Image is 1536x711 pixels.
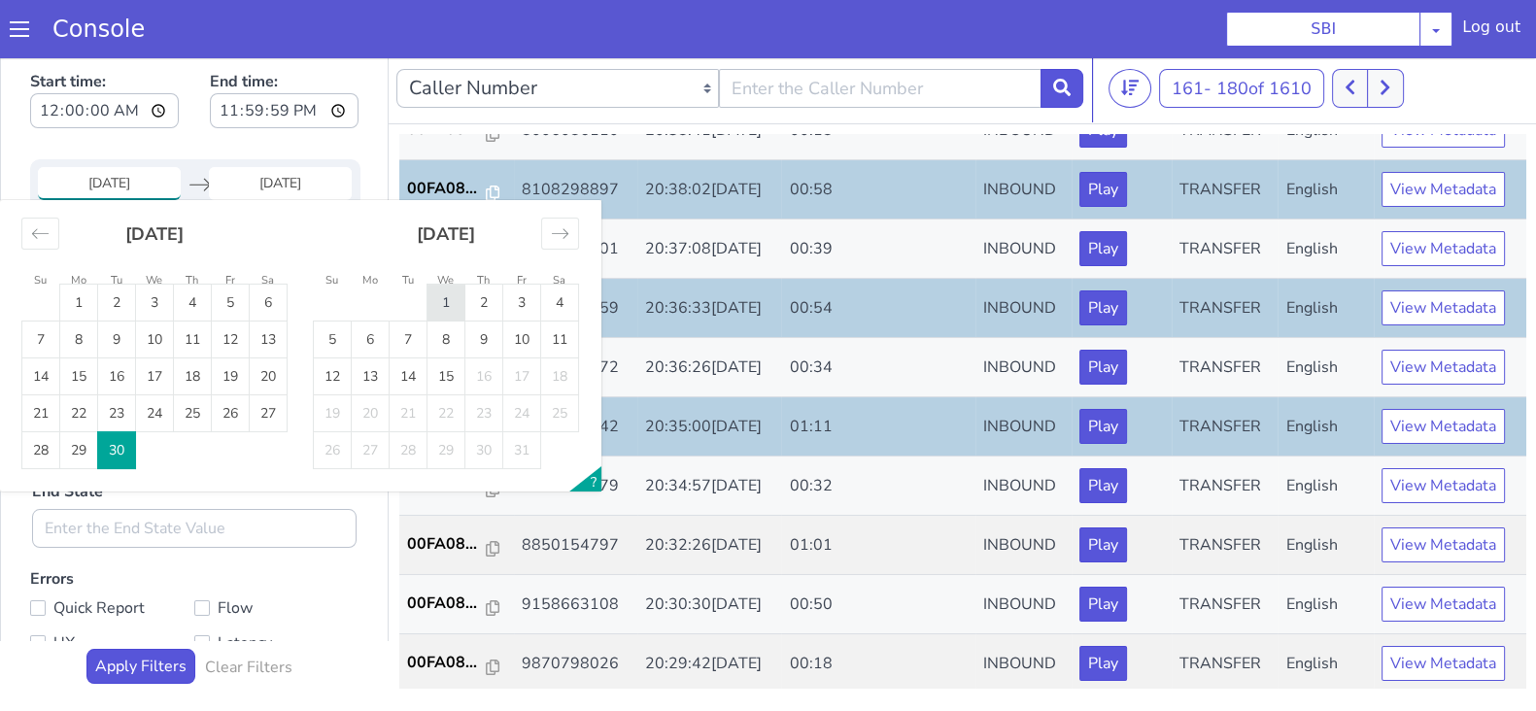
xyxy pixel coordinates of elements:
[407,479,506,502] a: 00FA08...
[503,305,541,342] td: Not available. Friday, October 17, 2025
[407,597,487,621] p: 00FA08...
[637,285,782,344] td: 20:36:26[DATE]
[781,166,974,225] td: 00:39
[1079,118,1127,153] button: Play
[781,403,974,462] td: 00:32
[541,305,579,342] td: Not available. Saturday, October 18, 2025
[98,342,136,379] td: Choose Tuesday, September 23, 2025 as your check-in date. It’s available.
[390,268,427,305] td: Choose Tuesday, October 7, 2025 as your check-in date. It’s available.
[60,305,98,342] td: Choose Monday, September 15, 2025 as your check-in date. It’s available.
[1382,178,1505,213] button: View Metadata
[514,462,637,522] td: 8850154797
[32,456,357,494] input: Enter the End State Value
[975,522,1073,581] td: INBOUND
[1278,344,1373,403] td: English
[250,231,288,268] td: Choose Saturday, September 6, 2025 as your check-in date. It’s available.
[427,305,465,342] td: Choose Wednesday, October 15, 2025 as your check-in date. It’s available.
[136,305,174,342] td: Choose Wednesday, September 17, 2025 as your check-in date. It’s available.
[975,344,1073,403] td: INBOUND
[1278,107,1373,166] td: English
[314,342,352,379] td: Not available. Sunday, October 19, 2025
[975,403,1073,462] td: INBOUND
[407,597,506,621] a: 00FA08...
[541,342,579,379] td: Not available. Saturday, October 25, 2025
[212,231,250,268] td: Choose Friday, September 5, 2025 as your check-in date. It’s available.
[437,220,454,234] small: We
[250,268,288,305] td: Choose Saturday, September 13, 2025 as your check-in date. It’s available.
[1079,592,1127,627] button: Play
[194,576,358,603] label: Latency
[30,11,179,81] label: Start time:
[407,123,487,147] p: 00FA08...
[60,379,98,416] td: Choose Monday, September 29, 2025 as your check-in date. It’s available.
[407,538,506,561] a: 00FA08...
[390,379,427,416] td: Not available. Tuesday, October 28, 2025
[1172,344,1278,403] td: TRANSFER
[569,413,601,438] button: Open the keyboard shortcuts panel.
[407,479,487,502] p: 00FA08...
[352,379,390,416] td: Not available. Monday, October 27, 2025
[22,342,60,379] td: Choose Sunday, September 21, 2025 as your check-in date. It’s available.
[477,220,490,234] small: Th
[146,220,162,234] small: We
[591,420,597,438] span: ?
[1172,581,1278,640] td: TRANSFER
[503,231,541,268] td: Choose Friday, October 3, 2025 as your check-in date. It’s available.
[541,268,579,305] td: Choose Saturday, October 11, 2025 as your check-in date. It’s available.
[352,342,390,379] td: Not available. Monday, October 20, 2025
[1462,16,1520,47] div: Log out
[390,342,427,379] td: Not available. Tuesday, October 21, 2025
[212,268,250,305] td: Choose Friday, September 12, 2025 as your check-in date. It’s available.
[1079,474,1127,509] button: Play
[174,231,212,268] td: Choose Thursday, September 4, 2025 as your check-in date. It’s available.
[111,220,122,234] small: Tu
[781,225,974,285] td: 00:54
[465,379,503,416] td: Not available. Thursday, October 30, 2025
[186,220,198,234] small: Th
[212,305,250,342] td: Choose Friday, September 19, 2025 as your check-in date. It’s available.
[503,268,541,305] td: Choose Friday, October 10, 2025 as your check-in date. It’s available.
[314,379,352,416] td: Not available. Sunday, October 26, 2025
[719,16,1041,54] input: Enter the Caller Number
[71,220,86,234] small: Mo
[30,40,179,75] input: Start time:
[1172,522,1278,581] td: TRANSFER
[225,220,235,234] small: Fr
[637,462,782,522] td: 20:32:26[DATE]
[541,164,579,196] div: Move forward to switch to the next month.
[781,581,974,640] td: 00:18
[781,107,974,166] td: 00:58
[98,231,136,268] td: Choose Tuesday, September 2, 2025 as your check-in date. It’s available.
[60,231,98,268] td: Choose Monday, September 1, 2025 as your check-in date. It’s available.
[465,305,503,342] td: Not available. Thursday, October 16, 2025
[1278,403,1373,462] td: English
[22,305,60,342] td: Choose Sunday, September 14, 2025 as your check-in date. It’s available.
[30,576,194,603] label: UX
[98,268,136,305] td: Choose Tuesday, September 9, 2025 as your check-in date. It’s available.
[212,342,250,379] td: Choose Friday, September 26, 2025 as your check-in date. It’s available.
[1382,118,1505,153] button: View Metadata
[1079,178,1127,213] button: Play
[514,581,637,640] td: 9870798026
[352,305,390,342] td: Choose Monday, October 13, 2025 as your check-in date. It’s available.
[637,344,782,403] td: 20:35:00[DATE]
[407,538,487,561] p: 00FA08...
[637,522,782,581] td: 20:30:30[DATE]
[465,342,503,379] td: Not available. Thursday, October 23, 2025
[417,169,475,192] strong: [DATE]
[637,581,782,640] td: 20:29:42[DATE]
[174,342,212,379] td: Choose Thursday, September 25, 2025 as your check-in date. It’s available.
[1159,16,1324,54] button: 161- 180of 1610
[22,379,60,416] td: Choose Sunday, September 28, 2025 as your check-in date. It’s available.
[503,379,541,416] td: Not available. Friday, October 31, 2025
[136,231,174,268] td: Choose Wednesday, September 3, 2025 as your check-in date. It’s available.
[427,379,465,416] td: Not available. Wednesday, October 29, 2025
[1172,166,1278,225] td: TRANSFER
[637,403,782,462] td: 20:34:57[DATE]
[1079,415,1127,450] button: Play
[427,268,465,305] td: Choose Wednesday, October 8, 2025 as your check-in date. It’s available.
[390,305,427,342] td: Choose Tuesday, October 14, 2025 as your check-in date. It’s available.
[781,522,974,581] td: 00:50
[1278,581,1373,640] td: English
[210,40,358,75] input: End time:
